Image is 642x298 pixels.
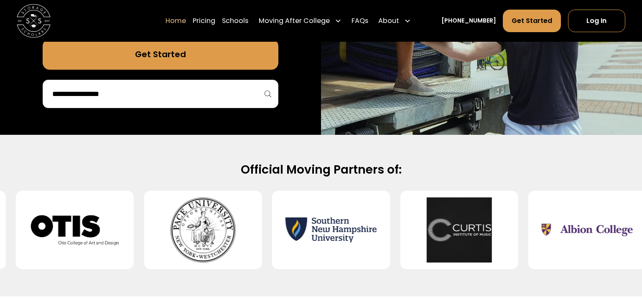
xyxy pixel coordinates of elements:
[259,16,330,26] div: Moving After College
[158,197,249,263] img: Pace University - Pleasantville
[375,9,414,33] div: About
[568,10,625,32] a: Log In
[255,9,345,33] div: Moving After College
[542,197,633,263] img: Albion College
[352,9,368,33] a: FAQs
[503,10,561,32] a: Get Started
[378,16,399,26] div: About
[29,197,120,263] img: Otis College of Art and Design
[43,39,279,70] a: Get Started
[166,9,186,33] a: Home
[51,162,591,177] h2: Official Moving Partners of:
[414,197,505,263] img: Curtis Institute of Music
[285,197,377,263] img: Southern New Hampshire University
[17,4,51,38] img: Storage Scholars main logo
[441,17,496,25] a: [PHONE_NUMBER]
[193,9,215,33] a: Pricing
[222,9,248,33] a: Schools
